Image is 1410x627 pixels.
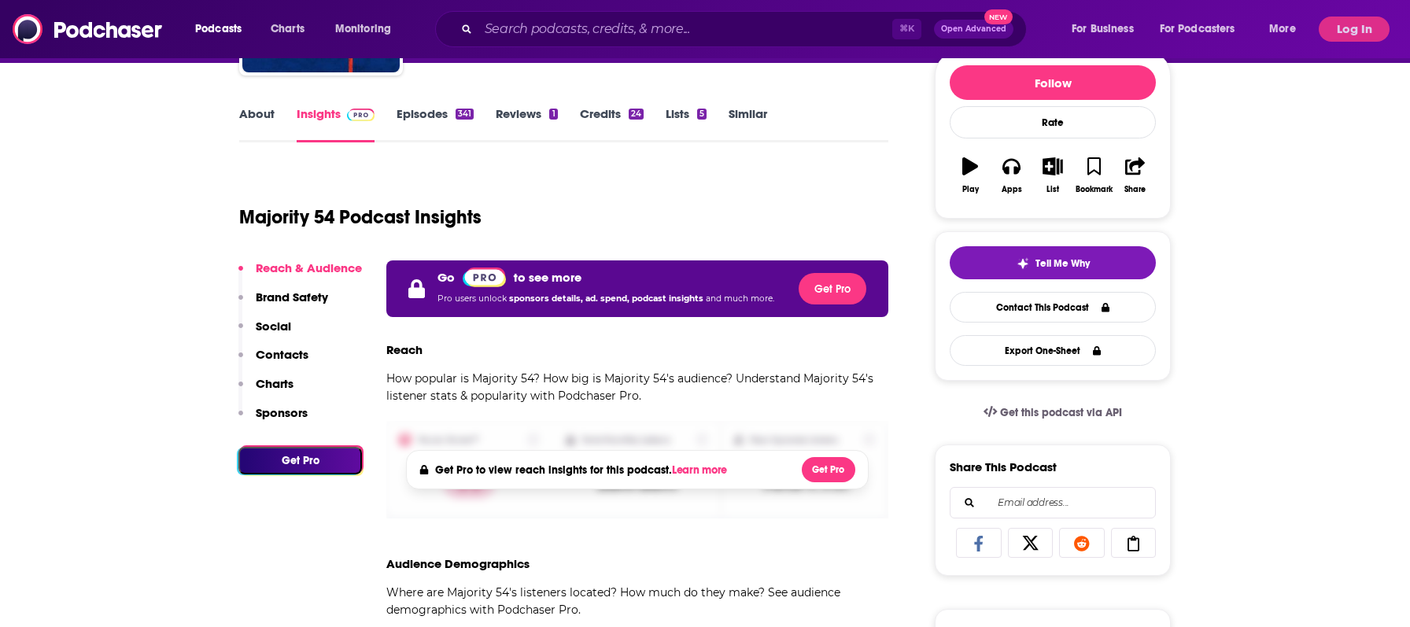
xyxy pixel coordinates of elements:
[386,556,530,571] h3: Audience Demographics
[1150,17,1258,42] button: open menu
[256,260,362,275] p: Reach & Audience
[397,106,474,142] a: Episodes341
[962,185,979,194] div: Play
[184,17,262,42] button: open menu
[1319,17,1390,42] button: Log In
[963,488,1142,518] input: Email address...
[271,18,305,40] span: Charts
[1072,18,1134,40] span: For Business
[950,65,1156,100] button: Follow
[666,106,707,142] a: Lists5
[950,147,991,204] button: Play
[580,106,644,142] a: Credits24
[238,376,293,405] button: Charts
[386,584,888,618] p: Where are Majority 54's listeners located? How much do they make? See audience demographics with ...
[1076,185,1113,194] div: Bookmark
[1111,528,1157,558] a: Copy Link
[437,270,455,285] p: Go
[971,393,1135,432] a: Get this podcast via API
[260,17,314,42] a: Charts
[1017,257,1029,270] img: tell me why sparkle
[514,270,581,285] p: to see more
[435,463,732,477] h4: Get Pro to view reach insights for this podcast.
[941,25,1006,33] span: Open Advanced
[934,20,1013,39] button: Open AdvancedNew
[950,335,1156,366] button: Export One-Sheet
[238,260,362,290] button: Reach & Audience
[802,457,855,482] button: Get Pro
[463,267,506,287] img: Podchaser Pro
[239,205,482,229] h1: Majority 54 Podcast Insights
[256,405,308,420] p: Sponsors
[1124,185,1146,194] div: Share
[256,290,328,304] p: Brand Safety
[456,109,474,120] div: 341
[238,319,291,348] button: Social
[1115,147,1156,204] button: Share
[1032,147,1073,204] button: List
[238,290,328,319] button: Brand Safety
[1000,406,1122,419] span: Get this podcast via API
[256,319,291,334] p: Social
[1035,257,1090,270] span: Tell Me Why
[991,147,1032,204] button: Apps
[478,17,892,42] input: Search podcasts, credits, & more...
[1073,147,1114,204] button: Bookmark
[238,405,308,434] button: Sponsors
[950,106,1156,138] div: Rate
[950,246,1156,279] button: tell me why sparkleTell Me Why
[1002,185,1022,194] div: Apps
[386,342,423,357] h3: Reach
[13,14,164,44] img: Podchaser - Follow, Share and Rate Podcasts
[672,464,732,477] button: Learn more
[463,267,506,287] a: Pro website
[437,287,774,311] p: Pro users unlock and much more.
[629,109,644,120] div: 24
[450,11,1042,47] div: Search podcasts, credits, & more...
[729,106,767,142] a: Similar
[347,109,375,121] img: Podchaser Pro
[892,19,921,39] span: ⌘ K
[1160,18,1235,40] span: For Podcasters
[1046,185,1059,194] div: List
[1061,17,1153,42] button: open menu
[1059,528,1105,558] a: Share on Reddit
[386,370,888,404] p: How popular is Majority 54? How big is Majority 54's audience? Understand Majority 54's listener ...
[238,347,308,376] button: Contacts
[956,528,1002,558] a: Share on Facebook
[256,347,308,362] p: Contacts
[496,106,557,142] a: Reviews1
[697,109,707,120] div: 5
[1008,528,1054,558] a: Share on X/Twitter
[799,273,866,304] button: Get Pro
[950,487,1156,518] div: Search followers
[1258,17,1316,42] button: open menu
[238,447,362,474] button: Get Pro
[1269,18,1296,40] span: More
[324,17,412,42] button: open menu
[239,106,275,142] a: About
[195,18,242,40] span: Podcasts
[335,18,391,40] span: Monitoring
[950,459,1057,474] h3: Share This Podcast
[256,376,293,391] p: Charts
[950,292,1156,323] a: Contact This Podcast
[984,9,1013,24] span: New
[297,106,375,142] a: InsightsPodchaser Pro
[509,293,706,304] span: sponsors details, ad. spend, podcast insights
[549,109,557,120] div: 1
